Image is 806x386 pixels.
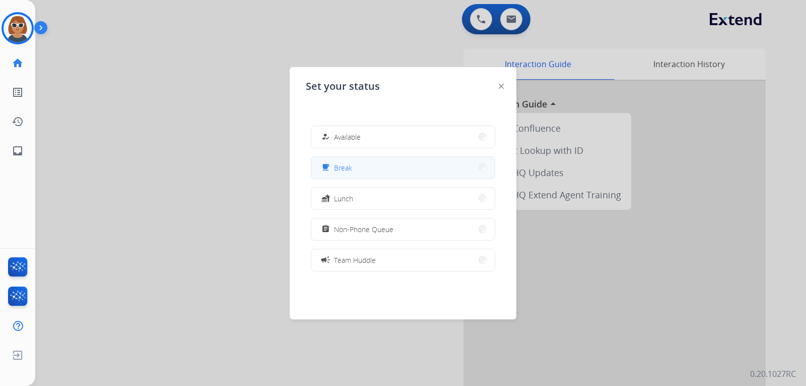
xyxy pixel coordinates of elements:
span: Break [334,162,352,173]
p: 0.20.1027RC [750,368,796,380]
span: Lunch [334,193,353,204]
img: avatar [4,14,32,42]
button: Break [311,157,495,179]
mat-icon: history [12,116,24,128]
span: Team Huddle [334,255,376,265]
img: close-button [499,84,504,89]
mat-icon: list_alt [12,86,24,98]
mat-icon: inbox [12,145,24,157]
mat-icon: fastfood [321,194,330,203]
span: Available [334,132,361,142]
button: Lunch [311,188,495,209]
button: Non-Phone Queue [311,218,495,240]
span: Set your status [306,79,380,93]
button: Team Huddle [311,249,495,271]
button: Available [311,126,495,148]
mat-icon: free_breakfast [321,163,330,172]
mat-icon: campaign [320,255,330,265]
mat-icon: home [12,57,24,69]
mat-icon: assignment [321,225,330,234]
mat-icon: how_to_reg [321,133,330,141]
span: Non-Phone Queue [334,224,393,235]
